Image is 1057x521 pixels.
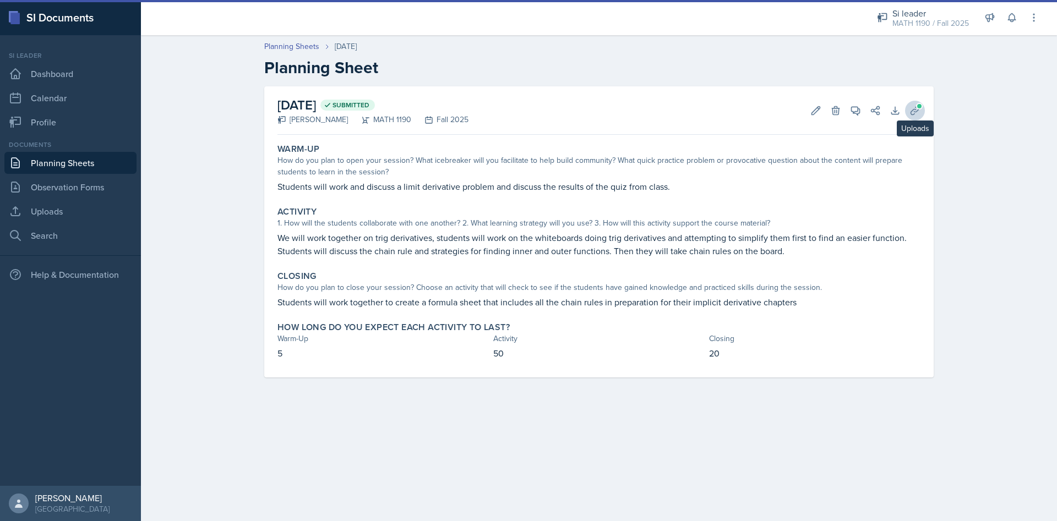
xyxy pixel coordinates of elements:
[4,140,137,150] div: Documents
[277,206,317,217] label: Activity
[277,144,320,155] label: Warm-Up
[493,333,705,344] div: Activity
[277,180,920,193] p: Students will work and discuss a limit derivative problem and discuss the results of the quiz fro...
[892,18,969,29] div: MATH 1190 / Fall 2025
[277,271,317,282] label: Closing
[277,217,920,229] div: 1. How will the students collaborate with one another? 2. What learning strategy will you use? 3....
[411,114,468,125] div: Fall 2025
[892,7,969,20] div: Si leader
[4,224,137,246] a: Search
[4,63,137,85] a: Dashboard
[277,155,920,178] div: How do you plan to open your session? What icebreaker will you facilitate to help build community...
[4,200,137,222] a: Uploads
[35,503,110,514] div: [GEOGRAPHIC_DATA]
[335,41,357,52] div: [DATE]
[277,282,920,293] div: How do you plan to close your session? Choose an activity that will check to see if the students ...
[4,111,137,133] a: Profile
[905,101,925,120] button: Uploads
[264,58,934,78] h2: Planning Sheet
[277,347,489,360] p: 5
[333,101,369,109] span: Submitted
[4,176,137,198] a: Observation Forms
[709,333,920,344] div: Closing
[4,264,137,286] div: Help & Documentation
[4,152,137,174] a: Planning Sheets
[348,114,411,125] div: MATH 1190
[709,347,920,360] p: 20
[277,333,489,344] div: Warm-Up
[277,322,510,333] label: How long do you expect each activity to last?
[277,231,920,257] p: We will work together on trig derivatives, students will work on the whiteboards doing trig deriv...
[4,87,137,109] a: Calendar
[277,95,468,115] h2: [DATE]
[35,492,110,503] div: [PERSON_NAME]
[493,347,705,360] p: 50
[277,114,348,125] div: [PERSON_NAME]
[277,295,920,309] p: Students will work together to create a formula sheet that includes all the chain rules in prepar...
[264,41,319,52] a: Planning Sheets
[4,51,137,61] div: Si leader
